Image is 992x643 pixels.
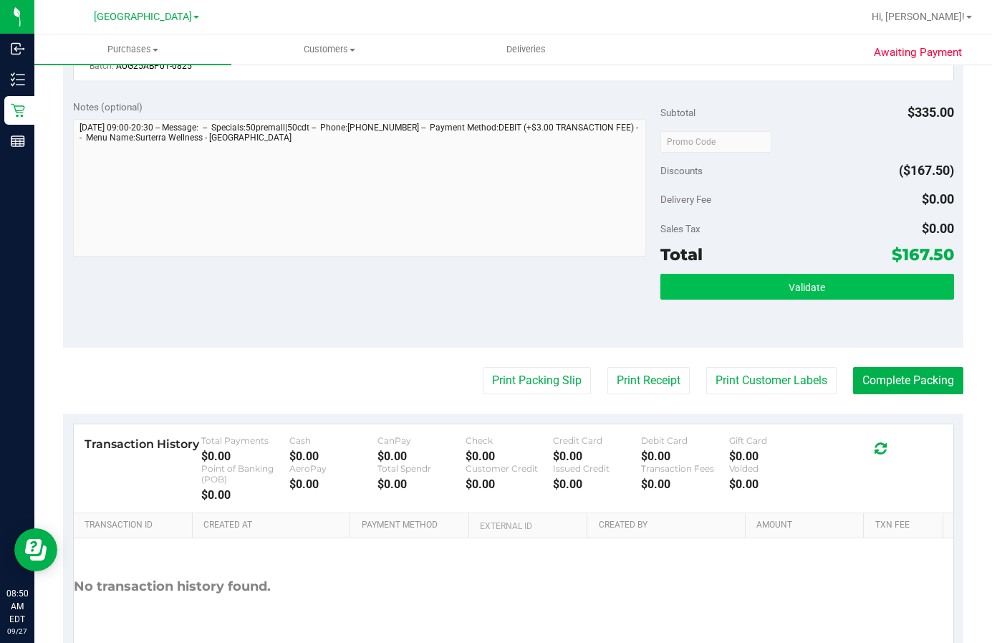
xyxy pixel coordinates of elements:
div: $0.00 [289,477,377,491]
div: $0.00 [553,449,641,463]
span: Batch: [90,61,114,71]
span: Deliveries [487,43,565,56]
div: $0.00 [466,477,554,491]
inline-svg: Inventory [11,72,25,87]
div: Gift Card [729,435,817,446]
span: Hi, [PERSON_NAME]! [872,11,965,22]
span: ($167.50) [899,163,954,178]
a: Purchases [34,34,231,65]
span: Delivery Fee [660,194,711,205]
div: $0.00 [729,477,817,491]
span: $167.50 [892,244,954,265]
span: $335.00 [907,105,954,120]
button: Print Packing Slip [483,367,591,394]
div: Customer Credit [466,463,554,474]
a: Created By [599,520,740,531]
inline-svg: Reports [11,134,25,148]
span: AUG25ABP01-0825 [116,61,192,71]
div: $0.00 [201,449,289,463]
div: Debit Card [641,435,729,446]
div: $0.00 [377,477,466,491]
span: Sales Tax [660,223,700,234]
span: $0.00 [922,191,954,206]
div: $0.00 [553,477,641,491]
a: Created At [203,520,345,531]
div: Transaction Fees [641,463,729,474]
div: CanPay [377,435,466,446]
iframe: Resource center [14,528,57,571]
p: 09/27 [6,626,28,637]
a: Deliveries [428,34,625,65]
div: $0.00 [377,449,466,463]
div: Total Payments [201,435,289,446]
span: Total [660,244,703,265]
div: Voided [729,463,817,474]
span: Purchases [34,43,231,56]
div: Check [466,435,554,446]
inline-svg: Inbound [11,42,25,56]
div: $0.00 [641,477,729,491]
div: $0.00 [289,449,377,463]
input: Promo Code [660,131,771,153]
span: Subtotal [660,107,695,118]
div: $0.00 [641,449,729,463]
div: $0.00 [466,449,554,463]
span: Customers [232,43,428,56]
span: Discounts [660,158,703,184]
a: Txn Fee [875,520,938,531]
a: Payment Method [362,520,463,531]
div: Point of Banking (POB) [201,463,289,485]
button: Complete Packing [853,367,963,394]
span: Awaiting Payment [874,44,962,61]
inline-svg: Retail [11,103,25,118]
div: Credit Card [553,435,641,446]
th: External ID [468,513,587,539]
p: 08:50 AM EDT [6,587,28,626]
div: AeroPay [289,463,377,474]
span: $0.00 [922,221,954,236]
div: Issued Credit [553,463,641,474]
div: $0.00 [729,449,817,463]
span: Validate [789,282,825,293]
div: $0.00 [201,488,289,502]
button: Print Customer Labels [706,367,837,394]
button: Print Receipt [607,367,690,394]
a: Amount [756,520,858,531]
button: Validate [660,274,954,300]
div: Cash [289,435,377,446]
span: Notes (optional) [73,101,143,113]
a: Customers [231,34,428,65]
div: Total Spendr [377,463,466,474]
div: No transaction history found. [74,538,271,635]
a: Transaction ID [85,520,187,531]
span: [GEOGRAPHIC_DATA] [94,11,192,23]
